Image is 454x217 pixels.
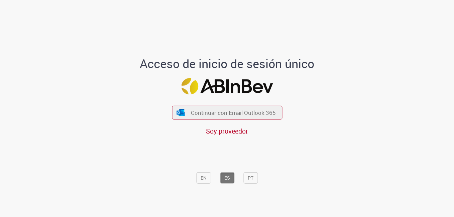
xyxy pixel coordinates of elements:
a: Soy proveedor [206,127,248,136]
button: ES [220,172,234,184]
img: Logo ABInBev [181,78,273,94]
h1: Acceso de inicio de sesión único [134,57,320,70]
button: ícone Azure/Microsoft 360 Continuar con Email Outlook 365 [172,106,282,120]
span: Continuar con Email Outlook 365 [191,109,276,117]
img: ícone Azure/Microsoft 360 [176,109,186,116]
button: PT [243,172,258,184]
button: EN [196,172,211,184]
